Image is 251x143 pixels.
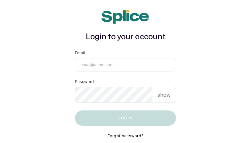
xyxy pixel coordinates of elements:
label: Email [75,50,85,56]
label: Password [75,79,94,84]
p: show [158,91,171,99]
button: Log in [75,110,176,126]
h1: Login to your account [75,31,176,43]
button: Forgot password? [108,133,144,139]
input: email@acme.com [75,58,176,71]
